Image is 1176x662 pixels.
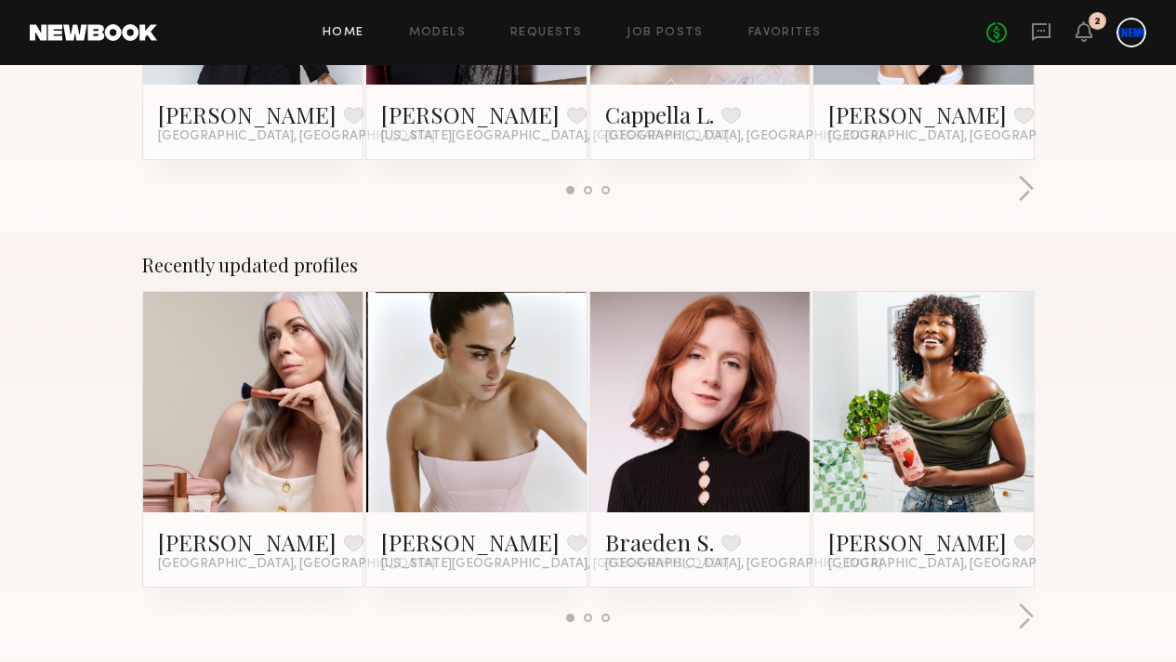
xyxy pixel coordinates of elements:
span: [GEOGRAPHIC_DATA], [GEOGRAPHIC_DATA] [828,557,1105,572]
a: Job Posts [627,27,704,39]
span: [GEOGRAPHIC_DATA], [GEOGRAPHIC_DATA] [605,557,882,572]
span: [GEOGRAPHIC_DATA], [GEOGRAPHIC_DATA] [605,129,882,144]
a: [PERSON_NAME] [828,99,1007,129]
a: [PERSON_NAME] [381,527,560,557]
a: [PERSON_NAME] [158,527,337,557]
span: [GEOGRAPHIC_DATA], [GEOGRAPHIC_DATA] [828,129,1105,144]
div: 2 [1094,17,1101,27]
span: [GEOGRAPHIC_DATA], [GEOGRAPHIC_DATA] [158,557,435,572]
a: Favorites [748,27,822,39]
a: [PERSON_NAME] [158,99,337,129]
a: [PERSON_NAME] [381,99,560,129]
a: [PERSON_NAME] [828,527,1007,557]
span: [US_STATE][GEOGRAPHIC_DATA], [GEOGRAPHIC_DATA] [381,129,729,144]
span: [GEOGRAPHIC_DATA], [GEOGRAPHIC_DATA] [158,129,435,144]
a: Models [409,27,466,39]
div: Recently updated profiles [142,254,1035,276]
a: Requests [510,27,582,39]
a: Home [323,27,364,39]
span: [US_STATE][GEOGRAPHIC_DATA], [GEOGRAPHIC_DATA] [381,557,729,572]
a: Cappella L. [605,99,714,129]
a: Braeden S. [605,527,714,557]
